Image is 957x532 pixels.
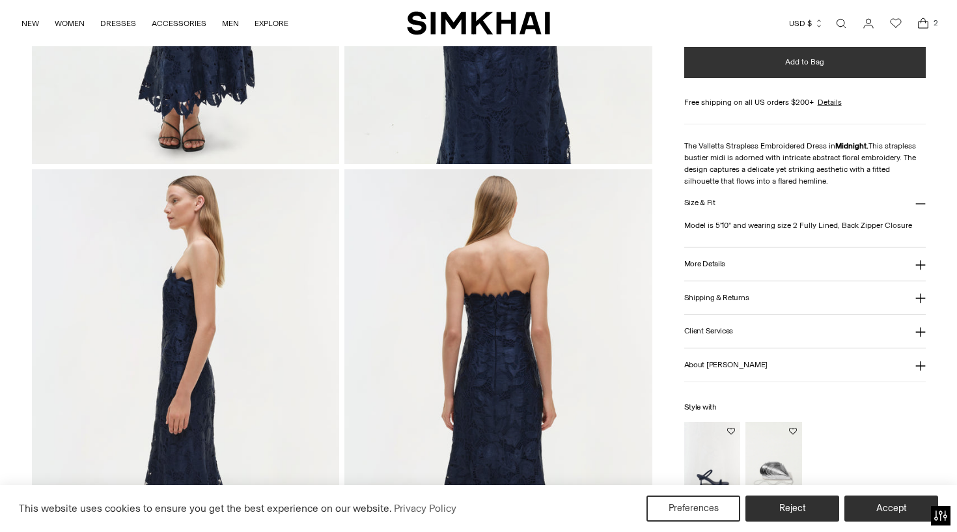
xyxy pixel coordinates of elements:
a: NEW [21,9,39,38]
h3: Shipping & Returns [684,294,749,302]
a: DRESSES [100,9,136,38]
button: Preferences [646,496,740,522]
button: Client Services [684,315,926,348]
a: SIMKHAI [407,10,550,36]
a: MEN [222,9,239,38]
img: Bridget Metal Oyster Clutch [745,422,802,507]
h6: Style with [684,403,926,412]
div: Free shipping on all US orders $200+ [684,96,926,108]
button: Reject [745,496,839,522]
button: Add to Wishlist [727,427,735,435]
button: Size & Fit [684,187,926,220]
button: Add to Wishlist [789,427,797,435]
img: Siren Low Heel Sandal [684,422,741,507]
a: Go to the account page [855,10,881,36]
h3: About [PERSON_NAME] [684,361,768,369]
a: Details [818,96,842,108]
a: WOMEN [55,9,85,38]
a: Wishlist [883,10,909,36]
h3: More Details [684,260,725,268]
a: Open search modal [828,10,854,36]
button: Shipping & Returns [684,281,926,315]
span: 2 [930,17,941,29]
span: Add to Bag [785,57,824,68]
span: This website uses cookies to ensure you get the best experience on our website. [19,502,392,514]
iframe: Sign Up via Text for Offers [10,483,131,522]
button: More Details [684,247,926,281]
a: Open cart modal [910,10,936,36]
a: EXPLORE [255,9,288,38]
h3: Client Services [684,327,734,335]
button: About [PERSON_NAME] [684,348,926,382]
button: Add to Bag [684,47,926,78]
h3: Size & Fit [684,199,715,207]
a: ACCESSORIES [152,9,206,38]
p: The Valletta Strapless Embroidered Dress in This strapless bustier midi is adorned with intricate... [684,140,926,187]
button: Accept [844,496,938,522]
p: Model is 5'10" and wearing size 2 Fully Lined, Back Zipper Closure [684,219,926,231]
button: USD $ [789,9,824,38]
a: Privacy Policy (opens in a new tab) [392,499,458,518]
strong: Midnight. [835,141,868,150]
